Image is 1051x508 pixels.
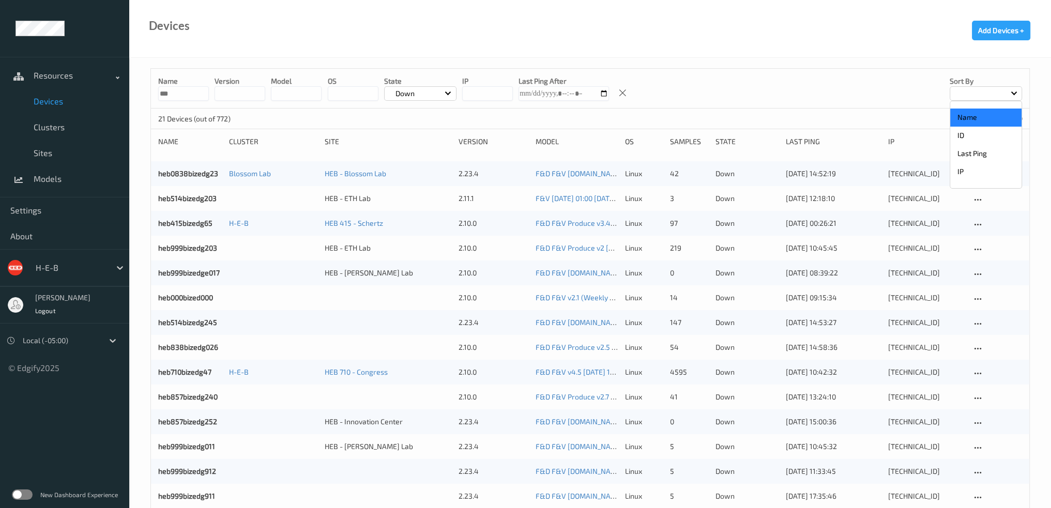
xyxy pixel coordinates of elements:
div: HEB - ETH Lab [325,193,451,204]
div: [DATE] 09:15:34 [786,293,881,303]
div: 2.10.0 [459,243,528,253]
div: [DATE] 13:24:10 [786,392,881,402]
a: F&D F&V Produce v3.4 [DATE] 22:47 Auto Save [536,219,689,227]
div: 2.23.4 [459,466,528,476]
p: linux [625,441,663,452]
a: F&D F&V [DOMAIN_NAME] (weekly Mon) [DATE] 23:30 [DATE] 23:30 Auto Save [536,442,790,451]
div: 2.10.0 [459,392,528,402]
a: F&D F&V Produce v2.5 [DATE] 18:23 Auto Save [536,343,688,351]
p: down [715,491,779,501]
a: heb999bizedg203 [158,243,217,252]
a: heb838bizedg026 [158,343,218,351]
div: 42 [670,168,708,179]
a: HEB - Blossom Lab [325,169,386,178]
a: F&D F&V [DOMAIN_NAME] (Daily) [DATE] 16:30 [DATE] 16:30 Auto Save [536,318,765,327]
div: [TECHNICAL_ID] [888,317,964,328]
p: linux [625,293,663,303]
a: F&D F&V [DOMAIN_NAME] (Daily) [DATE] 16:30 [DATE] 16:30 Auto Save [536,268,765,277]
p: IP [462,76,513,86]
p: Name [158,76,209,86]
div: [DATE] 14:53:27 [786,317,881,328]
div: Devices [149,21,190,31]
p: Name [950,109,1022,127]
p: linux [625,491,663,501]
p: linux [625,243,663,253]
p: down [715,367,779,377]
div: version [459,136,528,147]
div: [TECHNICAL_ID] [888,293,964,303]
p: Sort by [950,76,1022,86]
p: down [715,392,779,402]
a: heb710bizedg47 [158,367,211,376]
a: heb0838bizedg23 [158,169,218,178]
div: [DATE] 08:39:22 [786,268,881,278]
a: F&V [DATE] 01:00 [DATE] 01:00 Auto Save [536,194,669,203]
p: IP [950,163,1022,181]
a: heb000bized000 [158,293,213,302]
div: [TECHNICAL_ID] [888,342,964,352]
a: F&D F&V v4.5 [DATE] 12:48 Auto Save [536,367,660,376]
div: [TECHNICAL_ID] [888,367,964,377]
div: 2.23.4 [459,441,528,452]
a: H-E-B [229,219,248,227]
div: [TECHNICAL_ID] [888,218,964,228]
p: Last Ping [950,145,1022,163]
a: HEB 415 - Schertz [325,219,383,227]
div: 147 [670,317,708,328]
a: F&D F&V Produce v2 [DATE] 07:59 Auto Save [536,243,682,252]
p: ID [950,127,1022,145]
p: down [715,293,779,303]
div: Site [325,136,451,147]
p: 21 Devices (out of 772) [158,114,236,124]
div: 0 [670,268,708,278]
div: [TECHNICAL_ID] [888,168,964,179]
div: ip [888,136,964,147]
p: linux [625,392,663,402]
p: linux [625,218,663,228]
div: [DATE] 00:26:21 [786,218,881,228]
div: 0 [670,417,708,427]
div: 5 [670,466,708,476]
p: down [715,466,779,476]
div: OS [625,136,663,147]
div: 2.23.4 [459,417,528,427]
div: 2.10.0 [459,293,528,303]
p: Down [392,88,418,99]
a: F&D F&V Produce v2.7 [DATE] 10:58 Auto Save [536,392,687,401]
a: F&D F&V v2.1 (Weekly Mon) [DATE] 23:30 [DATE] 23:30 Auto Save [536,293,748,302]
p: down [715,441,779,452]
p: linux [625,317,663,328]
p: down [715,317,779,328]
div: 3 [670,193,708,204]
p: down [715,268,779,278]
div: 5 [670,441,708,452]
div: 54 [670,342,708,352]
p: State [384,76,456,86]
p: down [715,193,779,204]
div: Samples [670,136,708,147]
div: [DATE] 15:00:36 [786,417,881,427]
div: Model [536,136,618,147]
a: H-E-B [229,367,248,376]
p: down [715,417,779,427]
div: 41 [670,392,708,402]
div: HEB - [PERSON_NAME] Lab [325,441,451,452]
div: 2.10.0 [459,268,528,278]
a: heb857bizedg240 [158,392,218,401]
a: F&D F&V [DOMAIN_NAME] (weekly Mon) [DATE] 23:30 [DATE] 23:30 Auto Save [536,491,790,500]
p: version [215,76,265,86]
p: down [715,243,779,253]
div: 2.10.0 [459,218,528,228]
div: 2.11.1 [459,193,528,204]
p: Last Ping After [519,76,609,86]
div: [DATE] 14:52:19 [786,168,881,179]
a: F&D F&V [DOMAIN_NAME] (Daily) [DATE] 16:30 [DATE] 16:30 Auto Save [536,169,765,178]
div: 14 [670,293,708,303]
div: 5 [670,491,708,501]
p: linux [625,417,663,427]
div: 97 [670,218,708,228]
p: linux [625,268,663,278]
div: 2.23.4 [459,491,528,501]
a: F&D F&V [DOMAIN_NAME] (Daily) [DATE] 16:30 [536,417,688,426]
div: [TECHNICAL_ID] [888,417,964,427]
